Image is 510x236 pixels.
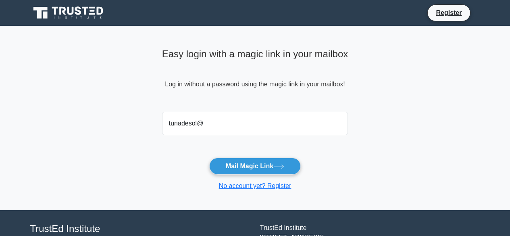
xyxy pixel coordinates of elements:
[30,223,250,235] h4: TrustEd Institute
[162,48,348,60] h4: Easy login with a magic link in your mailbox
[209,158,301,175] button: Mail Magic Link
[162,45,348,109] div: Log in without a password using the magic link in your mailbox!
[219,182,291,189] a: No account yet? Register
[162,112,348,135] input: Email
[431,8,466,18] a: Register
